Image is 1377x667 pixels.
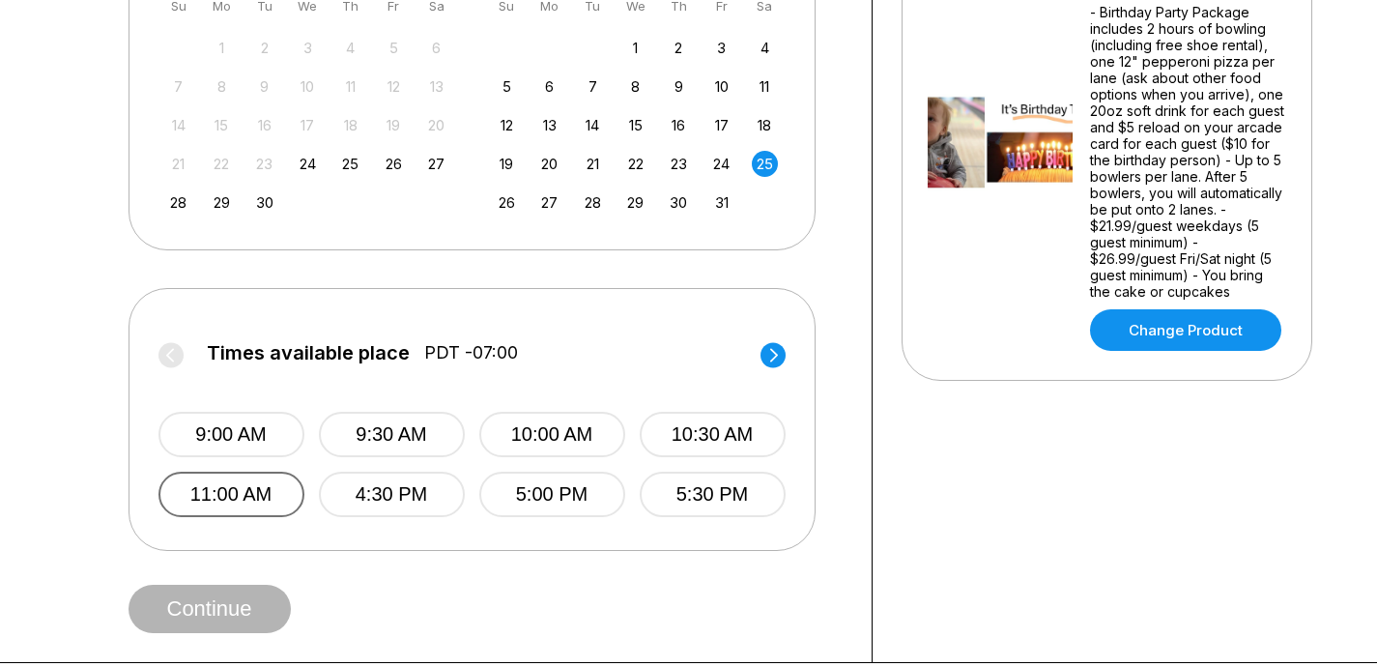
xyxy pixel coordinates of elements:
[928,72,1073,217] img: Birthday Party Package
[423,112,449,138] div: Not available Saturday, September 20th, 2025
[319,412,465,457] button: 9:30 AM
[494,189,520,216] div: Choose Sunday, October 26th, 2025
[494,112,520,138] div: Choose Sunday, October 12th, 2025
[479,412,625,457] button: 10:00 AM
[251,112,277,138] div: Not available Tuesday, September 16th, 2025
[165,151,191,177] div: Not available Sunday, September 21st, 2025
[381,151,407,177] div: Choose Friday, September 26th, 2025
[708,35,734,61] div: Choose Friday, October 3rd, 2025
[319,472,465,517] button: 4:30 PM
[479,472,625,517] button: 5:00 PM
[1090,309,1281,351] a: Change Product
[580,151,606,177] div: Choose Tuesday, October 21st, 2025
[536,151,562,177] div: Choose Monday, October 20th, 2025
[580,189,606,216] div: Choose Tuesday, October 28th, 2025
[337,35,363,61] div: Not available Thursday, September 4th, 2025
[209,35,235,61] div: Not available Monday, September 1st, 2025
[622,151,648,177] div: Choose Wednesday, October 22nd, 2025
[666,73,692,100] div: Choose Thursday, October 9th, 2025
[381,73,407,100] div: Not available Friday, September 12th, 2025
[165,73,191,100] div: Not available Sunday, September 7th, 2025
[752,151,778,177] div: Choose Saturday, October 25th, 2025
[536,189,562,216] div: Choose Monday, October 27th, 2025
[752,35,778,61] div: Choose Saturday, October 4th, 2025
[640,412,786,457] button: 10:30 AM
[423,35,449,61] div: Not available Saturday, September 6th, 2025
[295,151,321,177] div: Choose Wednesday, September 24th, 2025
[536,73,562,100] div: Choose Monday, October 6th, 2025
[337,73,363,100] div: Not available Thursday, September 11th, 2025
[622,73,648,100] div: Choose Wednesday, October 8th, 2025
[251,151,277,177] div: Not available Tuesday, September 23rd, 2025
[158,472,304,517] button: 11:00 AM
[666,189,692,216] div: Choose Thursday, October 30th, 2025
[295,73,321,100] div: Not available Wednesday, September 10th, 2025
[752,112,778,138] div: Choose Saturday, October 18th, 2025
[491,33,781,216] div: month 2025-10
[752,73,778,100] div: Choose Saturday, October 11th, 2025
[423,73,449,100] div: Not available Saturday, September 13th, 2025
[381,35,407,61] div: Not available Friday, September 5th, 2025
[708,73,734,100] div: Choose Friday, October 10th, 2025
[666,35,692,61] div: Choose Thursday, October 2nd, 2025
[163,33,453,216] div: month 2025-09
[251,189,277,216] div: Choose Tuesday, September 30th, 2025
[494,73,520,100] div: Choose Sunday, October 5th, 2025
[251,35,277,61] div: Not available Tuesday, September 2nd, 2025
[708,151,734,177] div: Choose Friday, October 24th, 2025
[165,112,191,138] div: Not available Sunday, September 14th, 2025
[158,412,304,457] button: 9:00 AM
[666,151,692,177] div: Choose Thursday, October 23rd, 2025
[580,73,606,100] div: Choose Tuesday, October 7th, 2025
[337,112,363,138] div: Not available Thursday, September 18th, 2025
[622,35,648,61] div: Choose Wednesday, October 1st, 2025
[640,472,786,517] button: 5:30 PM
[622,112,648,138] div: Choose Wednesday, October 15th, 2025
[209,112,235,138] div: Not available Monday, September 15th, 2025
[580,112,606,138] div: Choose Tuesday, October 14th, 2025
[381,112,407,138] div: Not available Friday, September 19th, 2025
[209,189,235,216] div: Choose Monday, September 29th, 2025
[337,151,363,177] div: Choose Thursday, September 25th, 2025
[536,112,562,138] div: Choose Monday, October 13th, 2025
[165,189,191,216] div: Choose Sunday, September 28th, 2025
[622,189,648,216] div: Choose Wednesday, October 29th, 2025
[207,342,410,363] span: Times available place
[209,151,235,177] div: Not available Monday, September 22nd, 2025
[1090,4,1286,300] div: - Birthday Party Package includes 2 hours of bowling (including free shoe rental), one 12" pepper...
[251,73,277,100] div: Not available Tuesday, September 9th, 2025
[295,112,321,138] div: Not available Wednesday, September 17th, 2025
[666,112,692,138] div: Choose Thursday, October 16th, 2025
[424,342,518,363] span: PDT -07:00
[423,151,449,177] div: Choose Saturday, September 27th, 2025
[295,35,321,61] div: Not available Wednesday, September 3rd, 2025
[708,189,734,216] div: Choose Friday, October 31st, 2025
[209,73,235,100] div: Not available Monday, September 8th, 2025
[494,151,520,177] div: Choose Sunday, October 19th, 2025
[708,112,734,138] div: Choose Friday, October 17th, 2025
